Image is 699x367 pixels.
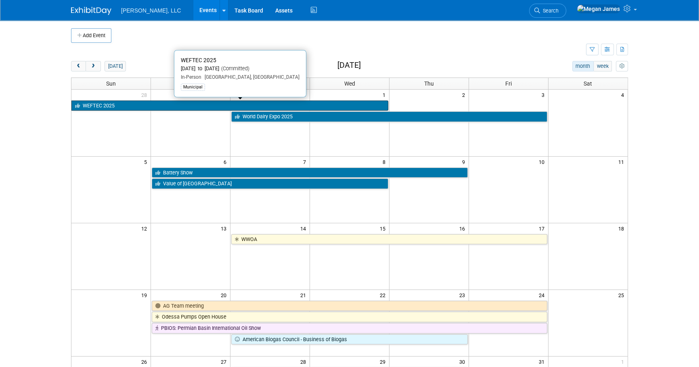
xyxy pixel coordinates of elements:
[461,90,469,100] span: 2
[71,28,111,43] button: Add Event
[379,290,389,300] span: 22
[143,157,151,167] span: 5
[541,90,548,100] span: 3
[458,290,469,300] span: 23
[538,223,548,233] span: 17
[337,61,361,70] h2: [DATE]
[538,157,548,167] span: 10
[458,357,469,367] span: 30
[140,223,151,233] span: 12
[181,57,216,63] span: WEFTEC 2025
[302,157,310,167] span: 7
[231,234,547,245] a: WWOA
[223,157,230,167] span: 6
[620,357,628,367] span: 1
[106,80,116,87] span: Sun
[382,157,389,167] span: 8
[299,357,310,367] span: 28
[201,74,299,80] span: [GEOGRAPHIC_DATA], [GEOGRAPHIC_DATA]
[379,223,389,233] span: 15
[140,90,151,100] span: 28
[379,357,389,367] span: 29
[458,223,469,233] span: 16
[616,61,628,71] button: myCustomButton
[577,4,620,13] img: Megan James
[617,157,628,167] span: 11
[152,301,547,311] a: AG Team meeting
[220,357,230,367] span: 27
[152,312,547,322] a: Odessa Pumps Open House
[181,84,205,91] div: Municipal
[152,323,547,333] a: PBIOS: Permian Basin International Oil Show
[140,290,151,300] span: 19
[152,168,467,178] a: Battery Show
[231,111,547,122] a: World Dairy Expo 2025
[71,101,388,111] a: WEFTEC 2025
[617,290,628,300] span: 25
[181,74,201,80] span: In-Person
[220,290,230,300] span: 20
[71,61,86,71] button: prev
[617,223,628,233] span: 18
[538,290,548,300] span: 24
[231,334,468,345] a: American Biogas Council - Business of Biogas
[529,4,566,18] a: Search
[299,290,310,300] span: 21
[140,357,151,367] span: 26
[382,90,389,100] span: 1
[299,223,310,233] span: 14
[540,8,559,14] span: Search
[505,80,512,87] span: Fri
[220,223,230,233] span: 13
[219,65,249,71] span: (Committed)
[593,61,612,71] button: week
[121,7,181,14] span: [PERSON_NAME], LLC
[584,80,592,87] span: Sat
[538,357,548,367] span: 31
[152,178,388,189] a: Value of [GEOGRAPHIC_DATA]
[461,157,469,167] span: 9
[181,65,299,72] div: [DATE] to [DATE]
[424,80,434,87] span: Thu
[71,7,111,15] img: ExhibitDay
[619,64,624,69] i: Personalize Calendar
[105,61,126,71] button: [DATE]
[620,90,628,100] span: 4
[86,61,100,71] button: next
[344,80,355,87] span: Wed
[572,61,594,71] button: month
